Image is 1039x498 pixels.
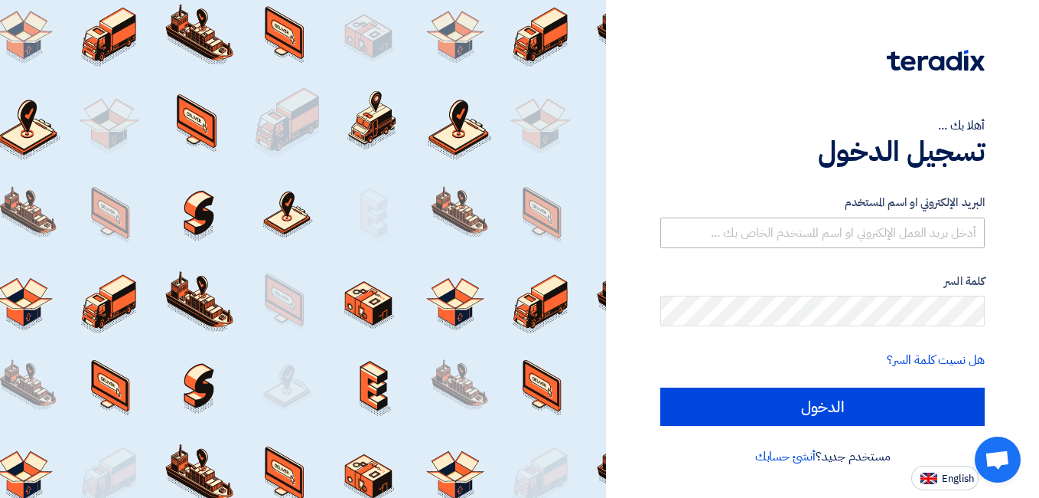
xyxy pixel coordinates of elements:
[887,351,985,369] a: هل نسيت كلمة السر؟
[755,447,816,466] a: أنشئ حسابك
[975,437,1021,483] div: Open chat
[942,473,974,484] span: English
[660,194,985,211] label: البريد الإلكتروني او اسم المستخدم
[660,135,985,169] h1: تسجيل الدخول
[911,466,979,490] button: English
[660,273,985,290] label: كلمة السر
[660,447,985,466] div: مستخدم جديد؟
[660,218,985,248] input: أدخل بريد العمل الإلكتروني او اسم المستخدم الخاص بك ...
[887,50,985,71] img: Teradix logo
[660,388,985,426] input: الدخول
[920,473,937,484] img: en-US.png
[660,116,985,135] div: أهلا بك ...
